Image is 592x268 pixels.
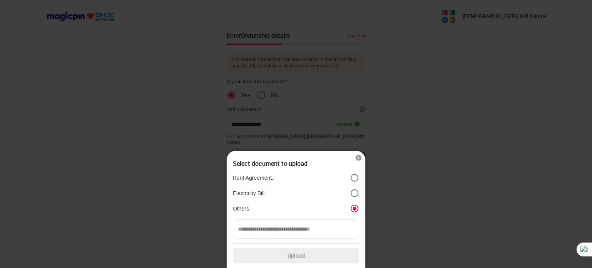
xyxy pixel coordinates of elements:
[355,154,362,162] img: cross_icon.7ade555c.svg
[233,160,359,167] div: Select document to upload
[233,205,249,212] p: Others
[233,170,359,216] div: position
[233,190,264,197] p: Electricity Bill
[233,174,275,181] p: Rent Agreement..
